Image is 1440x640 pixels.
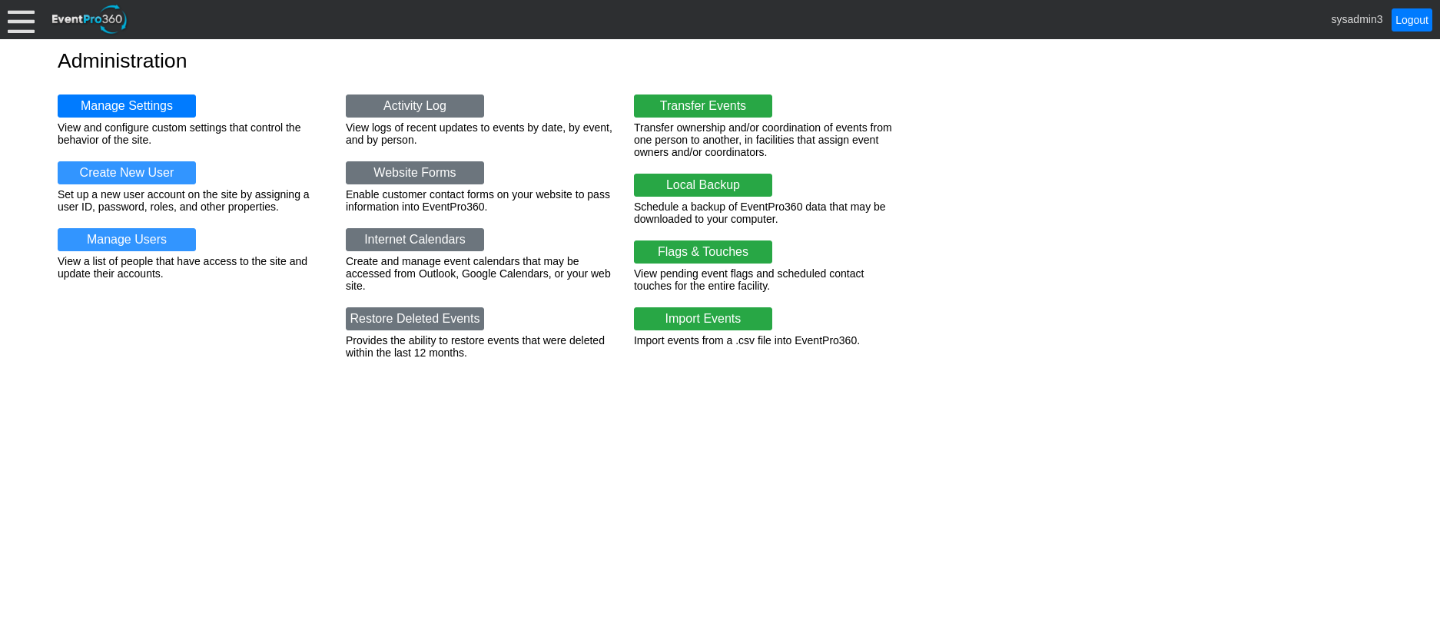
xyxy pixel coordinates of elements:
[346,161,484,184] a: Website Forms
[58,95,196,118] a: Manage Settings
[346,334,615,359] div: Provides the ability to restore events that were deleted within the last 12 months.
[346,255,615,292] div: Create and manage event calendars that may be accessed from Outlook, Google Calendars, or your we...
[634,307,772,330] a: Import Events
[58,161,196,184] a: Create New User
[8,6,35,33] div: Menu: Click or 'Crtl+M' to toggle menu open/close
[1392,8,1432,32] a: Logout
[346,307,484,330] a: Restore Deleted Events
[634,267,903,292] div: View pending event flags and scheduled contact touches for the entire facility.
[58,51,1382,71] h1: Administration
[1332,12,1383,25] span: sysadmin3
[634,121,903,158] div: Transfer ownership and/or coordination of events from one person to another, in facilities that a...
[634,174,772,197] a: Local Backup
[346,121,615,146] div: View logs of recent updates to events by date, by event, and by person.
[58,121,327,146] div: View and configure custom settings that control the behavior of the site.
[346,228,484,251] a: Internet Calendars
[58,255,327,280] div: View a list of people that have access to the site and update their accounts.
[634,240,772,264] a: Flags & Touches
[634,201,903,225] div: Schedule a backup of EventPro360 data that may be downloaded to your computer.
[50,2,130,37] img: EventPro360
[634,334,903,347] div: Import events from a .csv file into EventPro360.
[346,95,484,118] a: Activity Log
[634,95,772,118] a: Transfer Events
[58,228,196,251] a: Manage Users
[346,188,615,213] div: Enable customer contact forms on your website to pass information into EventPro360.
[58,188,327,213] div: Set up a new user account on the site by assigning a user ID, password, roles, and other properties.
